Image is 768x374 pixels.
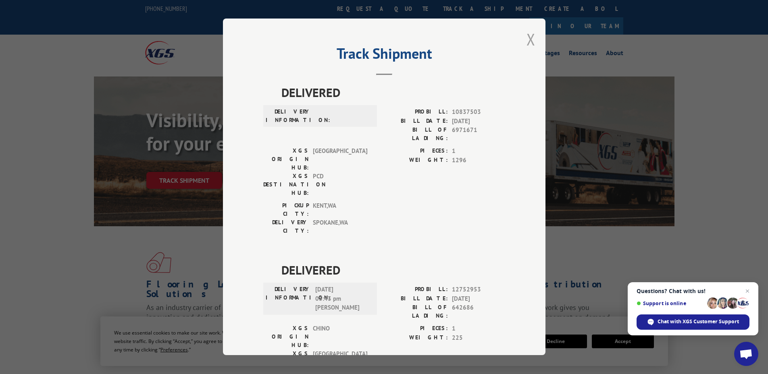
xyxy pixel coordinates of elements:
label: PICKUP CITY: [263,202,309,219]
span: Chat with XGS Customer Support [637,314,749,330]
span: 10837503 [452,108,505,117]
span: [DATE] 03:43 pm [PERSON_NAME] [315,285,370,313]
h2: Track Shipment [263,48,505,63]
span: KENT , WA [313,202,367,219]
span: DELIVERED [281,84,505,102]
label: WEIGHT: [384,333,448,343]
label: PIECES: [384,324,448,334]
span: [DATE] [452,294,505,304]
label: DELIVERY INFORMATION: [266,285,311,313]
label: BILL DATE: [384,294,448,304]
span: PCD [313,172,367,198]
span: [GEOGRAPHIC_DATA] [313,147,367,172]
span: 642686 [452,304,505,320]
label: BILL OF LADING: [384,126,448,143]
a: Open chat [734,342,758,366]
span: Chat with XGS Customer Support [658,318,739,325]
label: DELIVERY INFORMATION: [266,108,311,125]
label: XGS ORIGIN HUB: [263,147,309,172]
span: CHINO [313,324,367,350]
label: XGS DESTINATION HUB: [263,172,309,198]
label: BILL DATE: [384,117,448,126]
button: Close modal [527,29,535,50]
span: DELIVERED [281,261,505,279]
label: DELIVERY CITY: [263,219,309,236]
span: Support is online [637,300,704,306]
label: PROBILL: [384,108,448,117]
label: XGS ORIGIN HUB: [263,324,309,350]
label: BILL OF LADING: [384,304,448,320]
label: PIECES: [384,147,448,156]
span: 1296 [452,156,505,165]
label: PROBILL: [384,285,448,295]
span: 1 [452,147,505,156]
span: SPOKANE , WA [313,219,367,236]
label: WEIGHT: [384,156,448,165]
span: 1 [452,324,505,334]
span: Questions? Chat with us! [637,288,749,294]
span: 225 [452,333,505,343]
span: 12752953 [452,285,505,295]
span: 6971671 [452,126,505,143]
span: [DATE] [452,117,505,126]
